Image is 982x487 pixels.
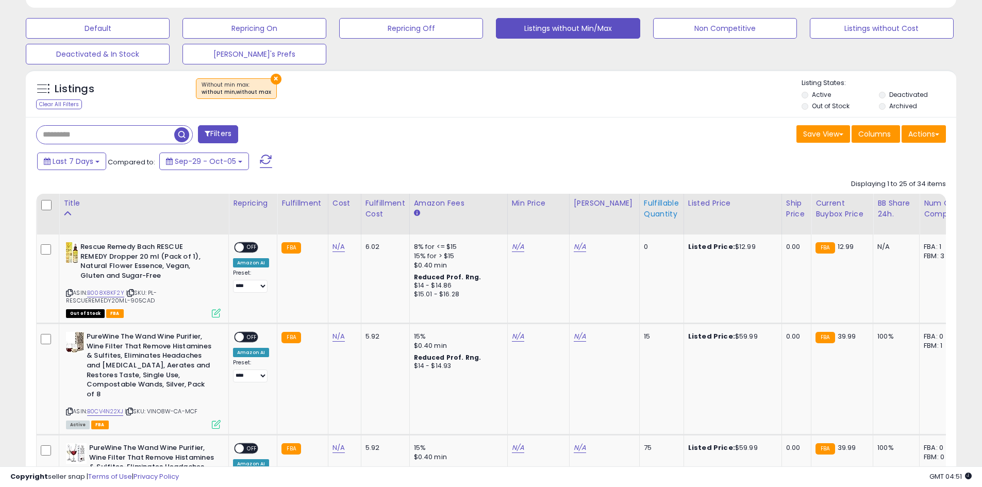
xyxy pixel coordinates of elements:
img: 51xXU0xuerL._SL40_.jpg [66,332,84,352]
button: Deactivated & In Stock [26,44,170,64]
small: Amazon Fees. [414,209,420,218]
div: Repricing [233,198,273,209]
small: FBA [815,443,835,455]
div: 75 [644,443,676,452]
img: 41j6VVYeg0L._SL40_.jpg [66,242,78,263]
div: BB Share 24h. [877,198,915,220]
div: Title [63,198,224,209]
span: 12.99 [838,242,854,251]
div: 15% [414,443,500,452]
span: All listings that are currently out of stock and unavailable for purchase on Amazon [66,309,105,318]
small: FBA [281,443,301,455]
div: Preset: [233,270,269,293]
div: Amazon AI [233,348,269,357]
div: FBA: 0 [924,332,958,341]
div: Current Buybox Price [815,198,869,220]
small: FBA [815,242,835,254]
img: 414N95ubrgL._SL40_.jpg [66,443,87,464]
div: 5.92 [365,332,402,341]
div: $15.01 - $16.28 [414,290,500,299]
b: Reduced Prof. Rng. [414,273,481,281]
div: Num of Comp. [924,198,961,220]
span: All listings currently available for purchase on Amazon [66,421,90,429]
a: B0CV4N22XJ [87,407,123,416]
strong: Copyright [10,472,48,481]
div: 0.00 [786,332,803,341]
div: FBM: 3 [924,251,958,261]
button: Non Competitive [653,18,797,39]
div: $59.99 [688,443,774,452]
div: 15% [414,332,500,341]
div: 100% [877,332,911,341]
div: Amazon Fees [414,198,503,209]
a: N/A [332,242,345,252]
div: 0.00 [786,443,803,452]
a: N/A [512,331,524,342]
span: OFF [244,444,260,453]
a: N/A [332,331,345,342]
div: Displaying 1 to 25 of 34 items [851,179,946,189]
div: N/A [877,242,911,251]
a: N/A [574,443,586,453]
div: $0.40 min [414,341,500,350]
h5: Listings [55,82,94,96]
b: Listed Price: [688,331,735,341]
b: Rescue Remedy Bach RESCUE REMEDY Dropper 20 ml (Pack of 1), Natural Flower Essence, Vegan, Gluten... [80,242,206,283]
div: Preset: [233,359,269,382]
span: OFF [244,243,260,252]
span: Sep-29 - Oct-05 [175,156,236,166]
a: N/A [574,242,586,252]
div: 6.02 [365,242,402,251]
div: FBA: 0 [924,443,958,452]
div: ASIN: [66,242,221,316]
span: Compared to: [108,157,155,167]
a: N/A [574,331,586,342]
div: seller snap | | [10,472,179,482]
span: 2025-10-13 04:51 GMT [929,472,972,481]
div: without min,without max [202,89,271,96]
a: B008X8KF2Y [87,289,124,297]
div: ASIN: [66,332,221,428]
button: × [271,74,281,85]
div: 5.92 [365,443,402,452]
span: OFF [244,333,260,342]
a: Terms of Use [88,472,132,481]
div: Amazon AI [233,258,269,267]
small: FBA [281,242,301,254]
div: Cost [332,198,357,209]
button: Listings without Cost [810,18,954,39]
div: Ship Price [786,198,807,220]
button: [PERSON_NAME]'s Prefs [182,44,326,64]
div: 0.00 [786,242,803,251]
div: $0.40 min [414,261,500,270]
small: FBA [281,332,301,343]
label: Out of Stock [812,102,850,110]
span: Without min max : [202,81,271,96]
a: N/A [332,443,345,453]
div: 0 [644,242,676,251]
button: Save View [796,125,850,143]
a: N/A [512,443,524,453]
div: 100% [877,443,911,452]
div: $0.40 min [414,452,500,462]
div: $59.99 [688,332,774,341]
button: Sep-29 - Oct-05 [159,153,249,170]
div: 15% for > $15 [414,251,500,261]
div: $12.99 [688,242,774,251]
div: Min Price [512,198,565,209]
div: $14 - $14.86 [414,281,500,290]
div: [PERSON_NAME] [574,198,635,209]
button: Actions [902,125,946,143]
small: FBA [815,332,835,343]
div: $14 - $14.93 [414,362,500,371]
div: FBM: 1 [924,341,958,350]
span: | SKU: VINO8W-CA-MCF [125,407,197,415]
button: Repricing Off [339,18,483,39]
span: Columns [858,129,891,139]
label: Archived [889,102,917,110]
div: Clear All Filters [36,99,82,109]
span: 39.99 [838,331,856,341]
div: Listed Price [688,198,777,209]
a: Privacy Policy [134,472,179,481]
label: Active [812,90,831,99]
